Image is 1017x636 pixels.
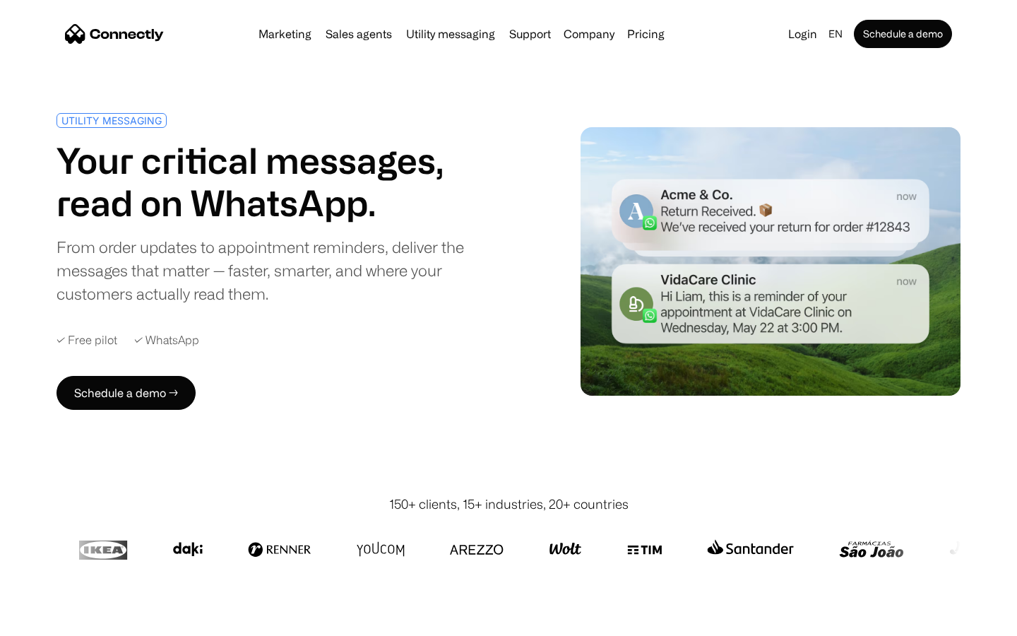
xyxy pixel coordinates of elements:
aside: Language selected: English [14,610,85,631]
div: UTILITY MESSAGING [61,115,162,126]
div: From order updates to appointment reminders, deliver the messages that matter — faster, smarter, ... [56,235,503,305]
a: Pricing [621,28,670,40]
a: Schedule a demo [854,20,952,48]
h1: Your critical messages, read on WhatsApp. [56,139,503,224]
div: en [828,24,843,44]
div: ✓ WhatsApp [134,334,199,347]
a: Support [504,28,557,40]
a: Sales agents [320,28,398,40]
a: Login [783,24,823,44]
div: 150+ clients, 15+ industries, 20+ countries [389,495,629,514]
div: Company [564,24,614,44]
a: Marketing [253,28,317,40]
a: Utility messaging [400,28,501,40]
div: ✓ Free pilot [56,334,117,347]
ul: Language list [28,611,85,631]
a: Schedule a demo → [56,376,196,410]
